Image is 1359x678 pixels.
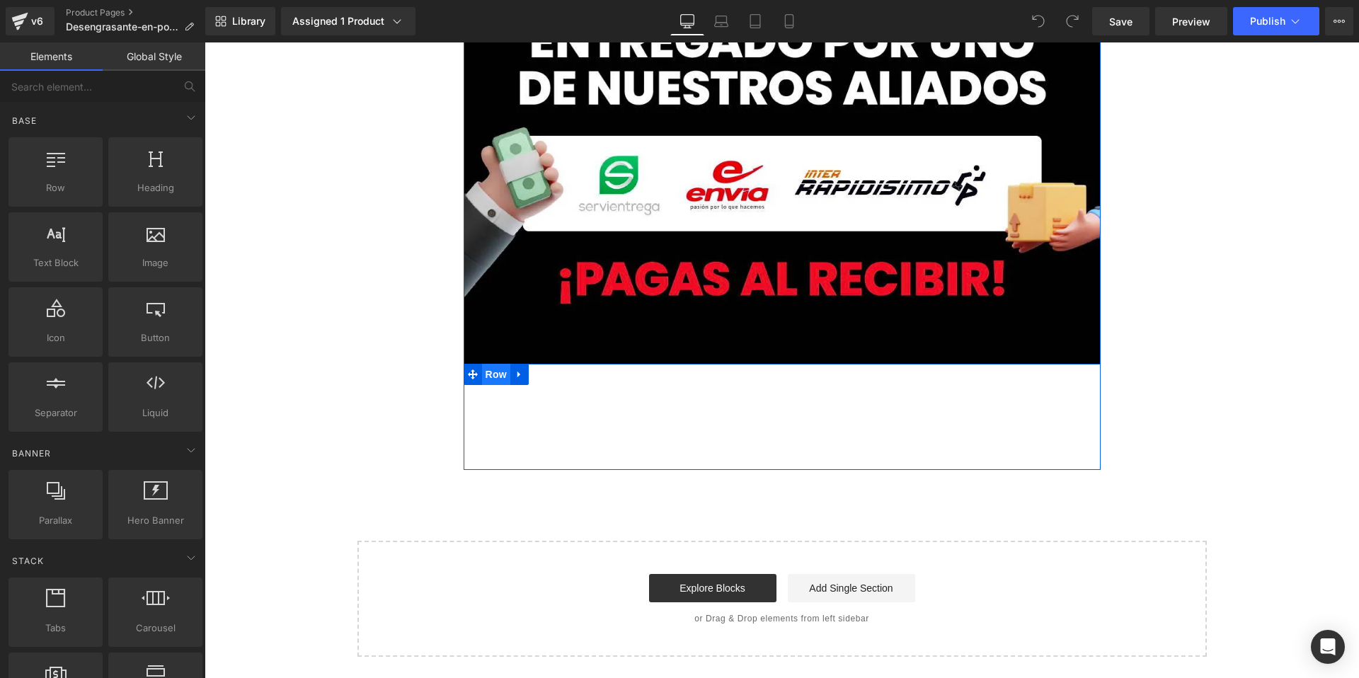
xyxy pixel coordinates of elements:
span: Library [232,15,265,28]
span: Heading [113,180,198,195]
a: Add Single Section [583,532,711,560]
span: Image [113,255,198,270]
div: v6 [28,12,46,30]
button: More [1325,7,1353,35]
span: Hero Banner [113,513,198,528]
span: Icon [13,331,98,345]
span: Desengrasante-en-polvo [66,21,178,33]
a: Explore Blocks [445,532,572,560]
span: Tabs [13,621,98,636]
span: Stack [11,554,45,568]
span: Preview [1172,14,1210,29]
span: Row [13,180,98,195]
button: Publish [1233,7,1319,35]
a: Product Pages [66,7,205,18]
a: New Library [205,7,275,35]
span: Save [1109,14,1132,29]
span: Liquid [113,406,198,420]
span: Button [113,331,198,345]
a: Desktop [670,7,704,35]
p: or Drag & Drop elements from left sidebar [176,571,980,581]
span: Publish [1250,16,1285,27]
span: Parallax [13,513,98,528]
span: Separator [13,406,98,420]
a: Mobile [772,7,806,35]
span: Base [11,114,38,127]
button: Undo [1024,7,1053,35]
a: Expand / Collapse [306,321,324,343]
a: Laptop [704,7,738,35]
a: v6 [6,7,55,35]
span: Banner [11,447,52,460]
div: Open Intercom Messenger [1311,630,1345,664]
div: Assigned 1 Product [292,14,404,28]
a: Preview [1155,7,1227,35]
span: Row [277,321,306,343]
a: Tablet [738,7,772,35]
span: Text Block [13,255,98,270]
button: Redo [1058,7,1086,35]
a: Global Style [103,42,205,71]
span: Carousel [113,621,198,636]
